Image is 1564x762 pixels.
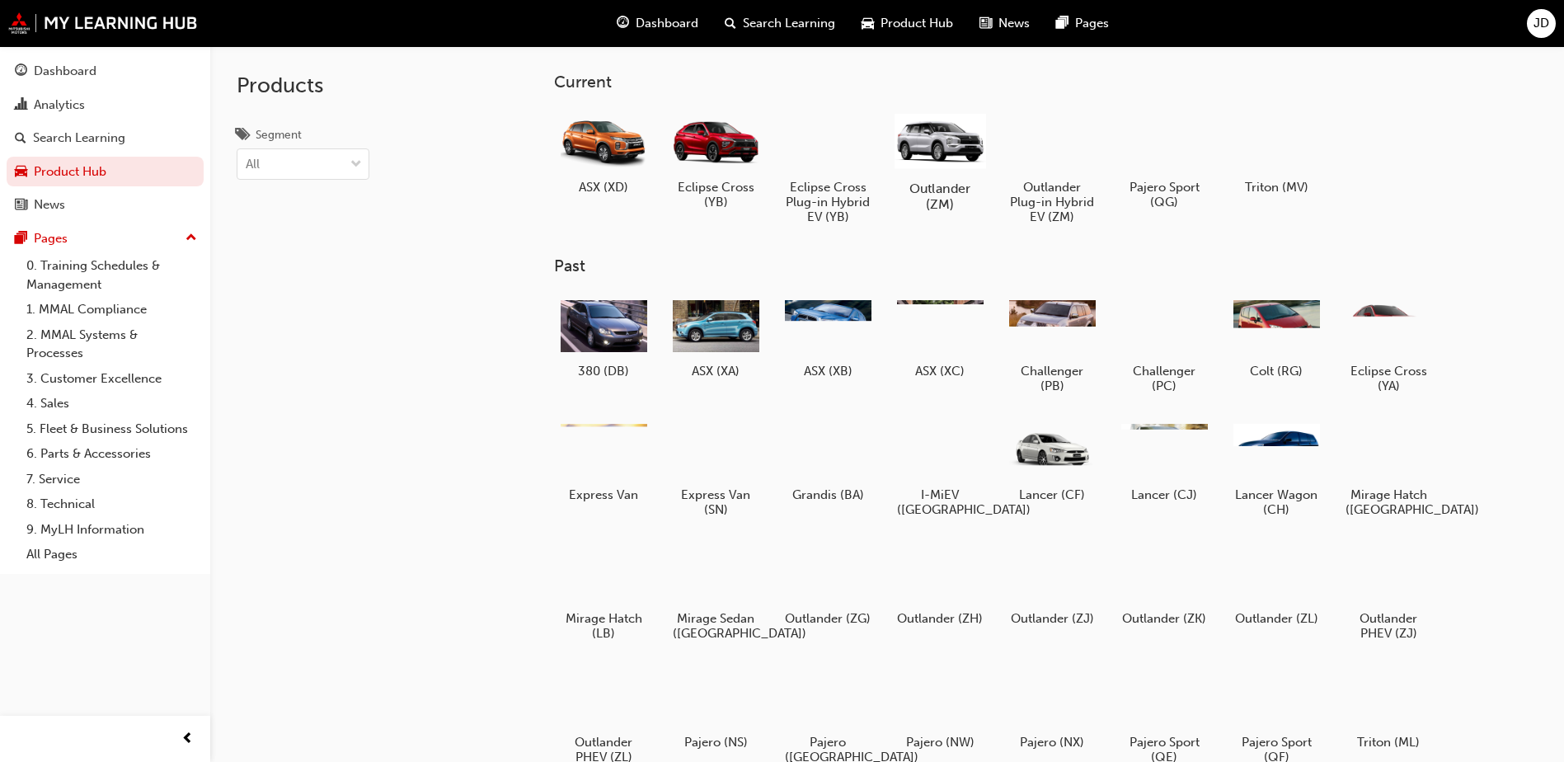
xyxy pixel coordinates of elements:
[966,7,1043,40] a: news-iconNews
[636,14,698,33] span: Dashboard
[666,105,765,215] a: Eclipse Cross (YB)
[778,537,877,633] a: Outlander (ZG)
[890,413,989,524] a: I-MiEV ([GEOGRAPHIC_DATA])
[34,96,85,115] div: Analytics
[20,517,204,543] a: 9. MyLH Information
[20,366,204,392] a: 3. Customer Excellence
[1233,487,1320,517] h5: Lancer Wagon (CH)
[1056,13,1068,34] span: pages-icon
[7,123,204,153] a: Search Learning
[15,232,27,247] span: pages-icon
[181,729,194,750] span: prev-icon
[34,195,65,214] div: News
[666,661,765,756] a: Pajero (NS)
[237,73,369,99] h2: Products
[1346,611,1432,641] h5: Outlander PHEV (ZJ)
[604,7,712,40] a: guage-iconDashboard
[7,223,204,254] button: Pages
[186,228,197,249] span: up-icon
[778,289,877,385] a: ASX (XB)
[1115,537,1214,633] a: Outlander (ZK)
[20,253,204,297] a: 0. Training Schedules & Management
[1233,364,1320,379] h5: Colt (RG)
[34,229,68,248] div: Pages
[561,364,647,379] h5: 380 (DB)
[20,416,204,442] a: 5. Fleet & Business Solutions
[1115,105,1214,215] a: Pajero Sport (QG)
[785,487,871,502] h5: Grandis (BA)
[785,180,871,224] h5: Eclipse Cross Plug-in Hybrid EV (YB)
[890,537,989,633] a: Outlander (ZH)
[1009,364,1096,393] h5: Challenger (PB)
[1227,289,1326,385] a: Colt (RG)
[1003,413,1101,509] a: Lancer (CF)
[1339,289,1438,400] a: Eclipse Cross (YA)
[561,180,647,195] h5: ASX (XD)
[666,537,765,647] a: Mirage Sedan ([GEOGRAPHIC_DATA])
[862,13,874,34] span: car-icon
[1227,105,1326,200] a: Triton (MV)
[1233,180,1320,195] h5: Triton (MV)
[890,661,989,756] a: Pajero (NW)
[554,289,653,385] a: 380 (DB)
[1346,364,1432,393] h5: Eclipse Cross (YA)
[33,129,125,148] div: Search Learning
[1339,661,1438,756] a: Triton (ML)
[15,131,26,146] span: search-icon
[785,611,871,626] h5: Outlander (ZG)
[1121,180,1208,209] h5: Pajero Sport (QG)
[1009,735,1096,750] h5: Pajero (NX)
[1043,7,1122,40] a: pages-iconPages
[554,73,1491,92] h3: Current
[8,12,198,34] img: mmal
[1115,289,1214,400] a: Challenger (PC)
[673,735,759,750] h5: Pajero (NS)
[890,105,989,215] a: Outlander (ZM)
[979,13,992,34] span: news-icon
[897,735,984,750] h5: Pajero (NW)
[237,129,249,143] span: tags-icon
[246,155,260,174] div: All
[1227,537,1326,633] a: Outlander (ZL)
[1075,14,1109,33] span: Pages
[20,542,204,567] a: All Pages
[1339,537,1438,647] a: Outlander PHEV (ZJ)
[1115,413,1214,509] a: Lancer (CJ)
[20,297,204,322] a: 1. MMAL Compliance
[778,413,877,509] a: Grandis (BA)
[15,165,27,180] span: car-icon
[1009,611,1096,626] h5: Outlander (ZJ)
[7,190,204,220] a: News
[778,105,877,230] a: Eclipse Cross Plug-in Hybrid EV (YB)
[350,154,362,176] span: down-icon
[673,364,759,379] h5: ASX (XA)
[1339,413,1438,524] a: Mirage Hatch ([GEOGRAPHIC_DATA])
[666,289,765,385] a: ASX (XA)
[7,90,204,120] a: Analytics
[881,14,953,33] span: Product Hub
[554,413,653,509] a: Express Van
[998,14,1030,33] span: News
[1121,611,1208,626] h5: Outlander (ZK)
[1121,364,1208,393] h5: Challenger (PC)
[15,64,27,79] span: guage-icon
[7,157,204,187] a: Product Hub
[673,180,759,209] h5: Eclipse Cross (YB)
[673,487,759,517] h5: Express Van (SN)
[554,537,653,647] a: Mirage Hatch (LB)
[897,487,984,517] h5: I-MiEV ([GEOGRAPHIC_DATA])
[1527,9,1556,38] button: JD
[20,492,204,517] a: 8. Technical
[256,127,302,143] div: Segment
[897,364,984,379] h5: ASX (XC)
[561,487,647,502] h5: Express Van
[20,391,204,416] a: 4. Sales
[890,289,989,385] a: ASX (XC)
[1346,735,1432,750] h5: Triton (ML)
[561,611,647,641] h5: Mirage Hatch (LB)
[1003,289,1101,400] a: Challenger (PB)
[743,14,835,33] span: Search Learning
[617,13,629,34] span: guage-icon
